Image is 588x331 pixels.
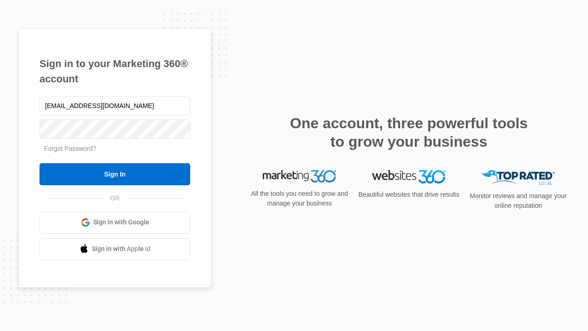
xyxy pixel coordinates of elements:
[248,189,351,208] p: All the tools you need to grow and manage your business
[481,170,555,185] img: Top Rated Local
[104,194,126,203] span: OR
[357,190,460,200] p: Beautiful websites that drive results
[40,96,190,115] input: Email
[287,114,531,151] h2: One account, three powerful tools to grow your business
[92,244,151,254] span: Sign in with Apple Id
[40,211,190,234] a: Sign in with Google
[372,170,446,183] img: Websites 360
[40,163,190,185] input: Sign In
[40,238,190,260] a: Sign in with Apple Id
[40,56,190,86] h1: Sign in to your Marketing 360® account
[44,145,96,152] a: Forgot Password?
[263,170,336,183] img: Marketing 360
[467,191,570,211] p: Monitor reviews and manage your online reputation
[93,217,149,227] span: Sign in with Google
